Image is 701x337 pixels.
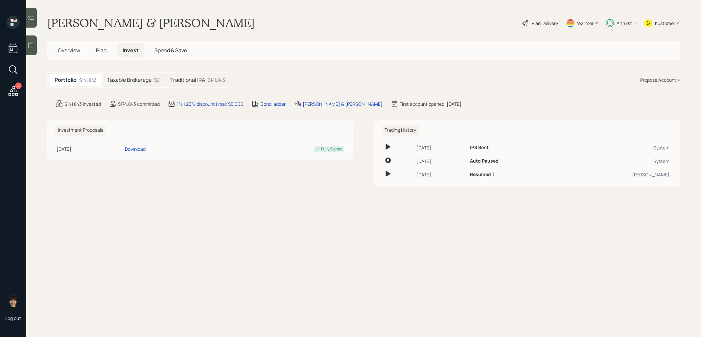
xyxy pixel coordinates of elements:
[416,144,465,151] div: [DATE]
[416,171,465,178] div: [DATE]
[170,77,205,83] h5: Traditional IRA
[261,101,286,107] div: Bond ladder
[55,125,106,136] h6: Investment Proposals
[57,146,122,152] div: [DATE]
[79,77,97,83] div: $141,843
[416,158,465,165] div: [DATE]
[577,20,594,27] div: Warmer
[303,101,383,107] div: [PERSON_NAME] & [PERSON_NAME]
[118,101,160,107] div: $174,843 committed
[470,145,489,150] h6: IPS Sent
[640,77,680,83] div: Propose Account +
[560,144,669,151] div: System
[177,101,244,107] div: 1% | 25% discount | max $5,000
[321,146,343,152] div: Fully Signed
[470,158,499,164] h6: Auto Paused
[400,101,461,107] div: First account opened: [DATE]
[655,20,675,27] div: Kustomer
[382,125,419,136] h6: Trading History
[154,77,160,83] div: $0
[125,146,146,152] div: Download
[55,77,77,83] h5: Portfolio
[15,82,22,89] div: 4
[7,294,20,307] img: treva-nostdahl-headshot.png
[96,47,107,54] span: Plan
[560,158,669,165] div: System
[617,20,632,27] div: Altruist
[154,47,187,54] span: Spend & Save
[208,77,225,83] div: $141,843
[107,77,152,83] h5: Taxable Brokerage
[64,101,101,107] div: $141,843 invested
[470,172,491,177] h6: Resumed
[58,47,80,54] span: Overview
[560,171,669,178] div: [PERSON_NAME]
[123,47,139,54] span: Invest
[5,315,21,321] div: Log out
[532,20,558,27] div: Plan Delivery
[47,16,255,30] h1: [PERSON_NAME] & [PERSON_NAME]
